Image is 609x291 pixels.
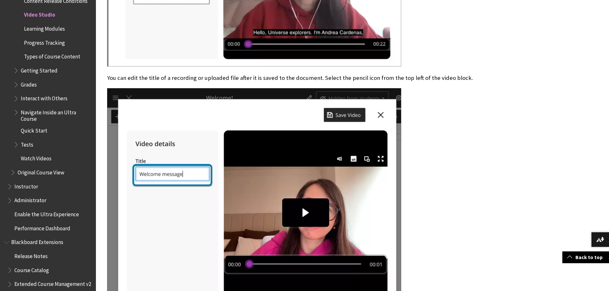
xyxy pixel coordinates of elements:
[21,79,37,88] span: Grades
[21,139,33,148] span: Tests
[21,65,58,74] span: Getting Started
[21,153,51,162] span: Watch Videos
[107,74,504,82] p: You can edit the title of a recording or uploaded file after it is saved to the document. Select ...
[14,251,48,259] span: Release Notes
[14,223,70,232] span: Performance Dashboard
[14,209,79,218] span: Enable the Ultra Experience
[21,93,67,102] span: Interact with Others
[21,125,47,134] span: Quick Start
[14,279,91,287] span: Extended Course Management v2
[562,251,609,263] a: Back to top
[14,195,46,204] span: Administrator
[24,37,65,46] span: Progress Tracking
[24,23,65,32] span: Learning Modules
[14,181,38,190] span: Instructor
[21,107,91,122] span: Navigate Inside an Ultra Course
[11,237,63,246] span: Blackboard Extensions
[18,167,64,176] span: Original Course View
[14,265,49,273] span: Course Catalog
[24,10,55,18] span: Video Studio
[24,51,80,60] span: Types of Course Content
